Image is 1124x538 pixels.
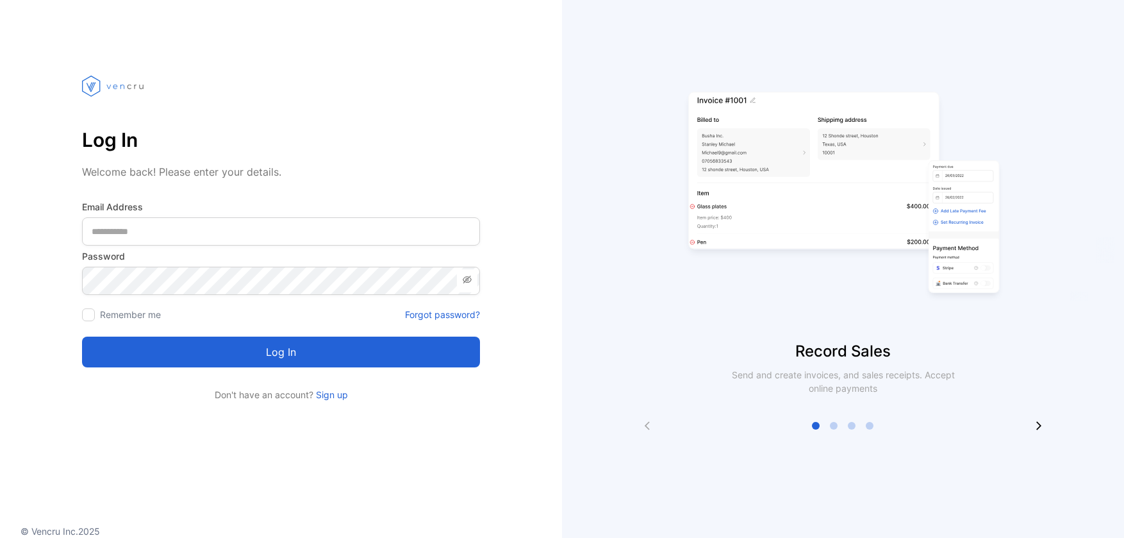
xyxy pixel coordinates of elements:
[82,200,480,214] label: Email Address
[82,124,480,155] p: Log In
[82,164,480,180] p: Welcome back! Please enter your details.
[313,389,348,400] a: Sign up
[82,337,480,367] button: Log in
[562,340,1124,363] p: Record Sales
[720,368,966,395] p: Send and create invoices, and sales receipts. Accept online payments
[82,388,480,401] p: Don't have an account?
[100,309,161,320] label: Remember me
[82,249,480,263] label: Password
[683,51,1004,340] img: slider image
[405,308,480,321] a: Forgot password?
[82,51,146,121] img: vencru logo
